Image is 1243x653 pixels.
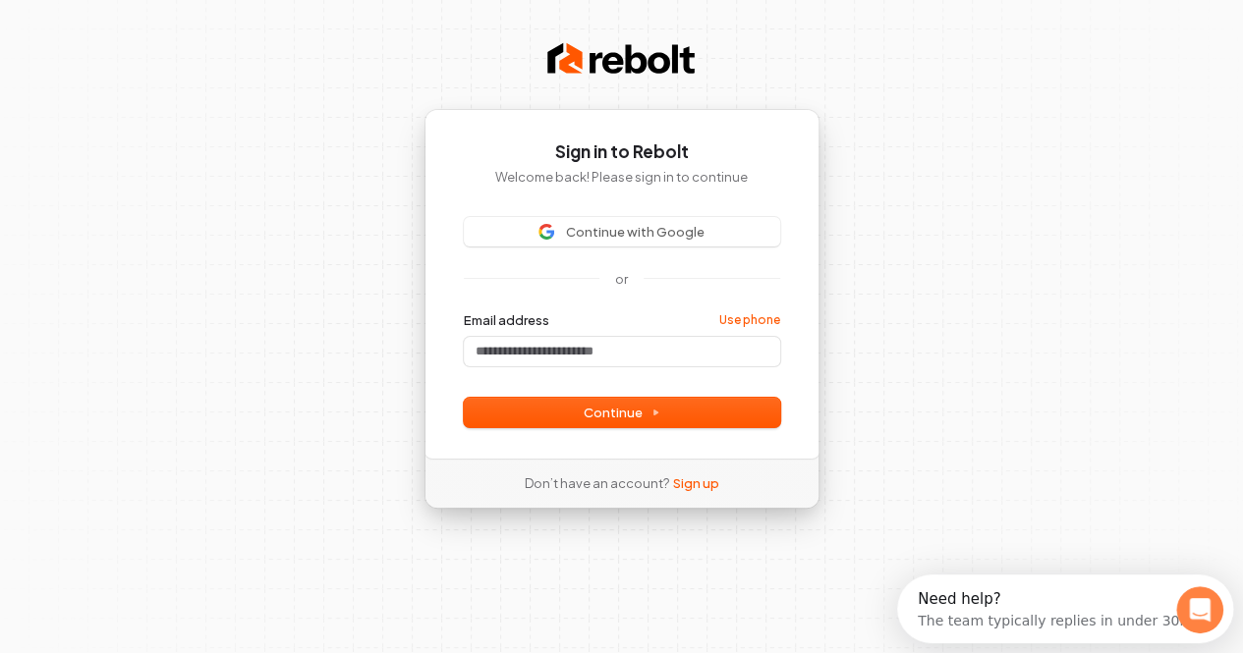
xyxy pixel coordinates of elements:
[464,311,549,329] label: Email address
[1176,586,1223,633] iframe: Intercom live chat
[8,8,354,62] div: Open Intercom Messenger
[21,17,296,32] div: Need help?
[464,217,780,246] button: Sign in with GoogleContinue with Google
[673,474,719,492] a: Sign up
[897,574,1233,643] iframe: Intercom live chat discovery launcher
[464,168,780,186] p: Welcome back! Please sign in to continue
[584,404,660,421] span: Continue
[719,312,780,328] a: Use phone
[547,39,695,79] img: Rebolt Logo
[525,474,669,492] span: Don’t have an account?
[464,140,780,164] h1: Sign in to Rebolt
[566,223,705,241] span: Continue with Google
[538,224,554,240] img: Sign in with Google
[464,398,780,427] button: Continue
[21,32,296,53] div: The team typically replies in under 30m
[615,270,628,288] p: or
